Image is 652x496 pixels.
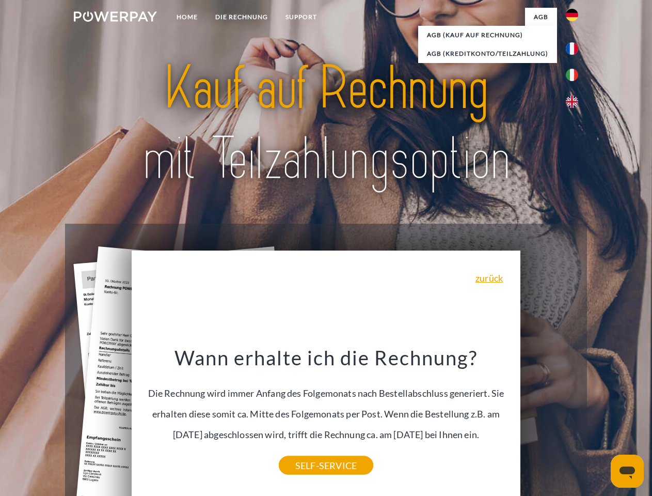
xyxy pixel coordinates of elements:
[99,50,553,198] img: title-powerpay_de.svg
[279,456,373,475] a: SELF-SERVICE
[475,273,503,283] a: zurück
[566,42,578,55] img: fr
[138,345,515,466] div: Die Rechnung wird immer Anfang des Folgemonats nach Bestellabschluss generiert. Sie erhalten dies...
[418,44,557,63] a: AGB (Kreditkonto/Teilzahlung)
[206,8,277,26] a: DIE RECHNUNG
[418,26,557,44] a: AGB (Kauf auf Rechnung)
[138,345,515,370] h3: Wann erhalte ich die Rechnung?
[74,11,157,22] img: logo-powerpay-white.svg
[277,8,326,26] a: SUPPORT
[168,8,206,26] a: Home
[525,8,557,26] a: agb
[566,69,578,81] img: it
[566,96,578,108] img: en
[611,455,644,488] iframe: Schaltfläche zum Öffnen des Messaging-Fensters
[566,9,578,21] img: de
